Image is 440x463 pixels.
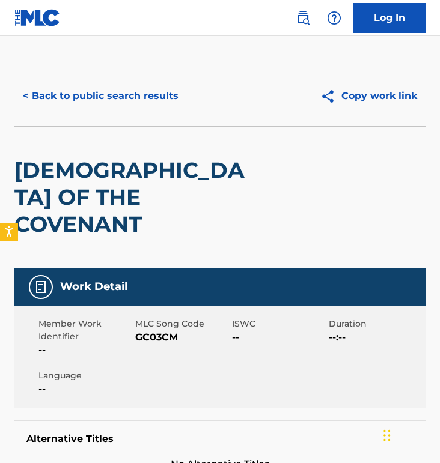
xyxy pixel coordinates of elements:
span: MLC Song Code [135,318,229,330]
img: MLC Logo [14,9,61,26]
a: Log In [353,3,426,33]
iframe: Chat Widget [380,405,440,463]
img: Copy work link [320,89,341,104]
h5: Work Detail [60,280,127,294]
span: GC03CM [135,330,229,345]
img: search [296,11,310,25]
img: Work Detail [34,280,48,294]
button: Copy work link [312,81,426,111]
div: Drag [383,417,391,453]
div: Help [322,6,346,30]
span: --:-- [329,330,423,345]
span: Member Work Identifier [38,318,132,343]
a: Public Search [291,6,315,30]
h2: [DEMOGRAPHIC_DATA] OF THE COVENANT [14,157,261,238]
span: Language [38,369,132,382]
span: -- [38,343,132,357]
span: -- [232,330,326,345]
img: help [327,11,341,25]
h5: Alternative Titles [26,433,414,445]
button: < Back to public search results [14,81,187,111]
span: -- [38,382,132,396]
span: ISWC [232,318,326,330]
span: Duration [329,318,423,330]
